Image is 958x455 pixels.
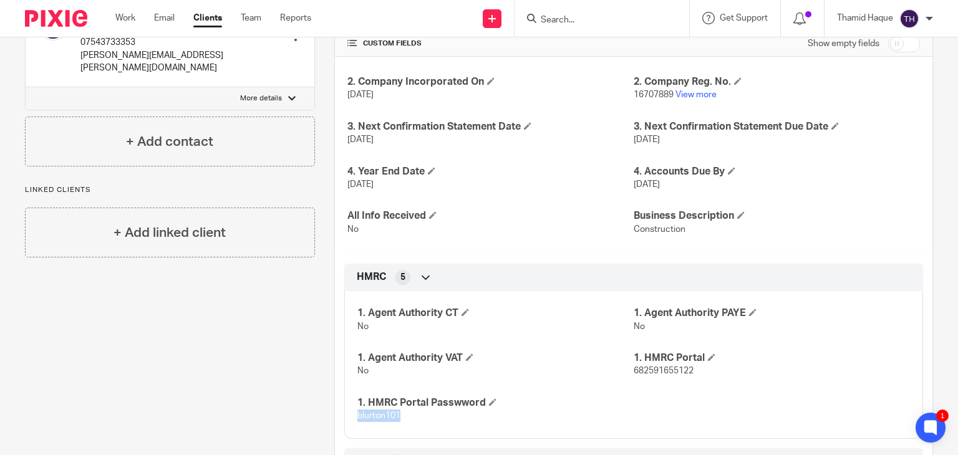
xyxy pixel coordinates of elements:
[80,49,274,75] p: [PERSON_NAME][EMAIL_ADDRESS][PERSON_NAME][DOMAIN_NAME]
[539,15,652,26] input: Search
[720,14,768,22] span: Get Support
[634,135,660,144] span: [DATE]
[634,307,910,320] h4: 1. Agent Authority PAYE
[634,366,694,375] span: 682591655122
[80,36,274,49] p: 07543733353
[357,322,369,331] span: No
[154,12,175,24] a: Email
[347,90,374,99] span: [DATE]
[114,223,226,242] h4: + Add linked client
[347,209,634,223] h4: All Info Received
[357,396,634,410] h4: 1. HMRC Portal Passwword
[400,271,405,284] span: 5
[634,225,685,234] span: Construction
[634,352,910,365] h4: 1. HMRC Portal
[280,12,311,24] a: Reports
[347,120,634,133] h4: 3. Next Confirmation Statement Date
[936,410,949,422] div: 1
[837,12,893,24] p: Thamid Haque
[347,165,634,178] h4: 4. Year End Date
[193,12,222,24] a: Clients
[634,209,920,223] h4: Business Description
[357,307,634,320] h4: 1. Agent Authority CT
[634,322,645,331] span: No
[899,9,919,29] img: svg%3E
[634,75,920,89] h4: 2. Company Reg. No.
[634,120,920,133] h4: 3. Next Confirmation Statement Due Date
[25,185,315,195] p: Linked clients
[634,180,660,189] span: [DATE]
[347,75,634,89] h4: 2. Company Incorporated On
[357,366,369,375] span: No
[357,411,400,420] span: blurton101
[115,12,135,24] a: Work
[634,165,920,178] h4: 4. Accounts Due By
[357,271,386,284] span: HMRC
[347,225,359,234] span: No
[126,132,213,151] h4: + Add contact
[808,37,879,50] label: Show empty fields
[357,352,634,365] h4: 1. Agent Authority VAT
[347,135,374,144] span: [DATE]
[25,10,87,27] img: Pixie
[675,90,717,99] a: View more
[634,90,674,99] span: 16707889
[347,180,374,189] span: [DATE]
[347,39,634,49] h4: CUSTOM FIELDS
[240,93,282,103] p: More details
[241,12,261,24] a: Team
